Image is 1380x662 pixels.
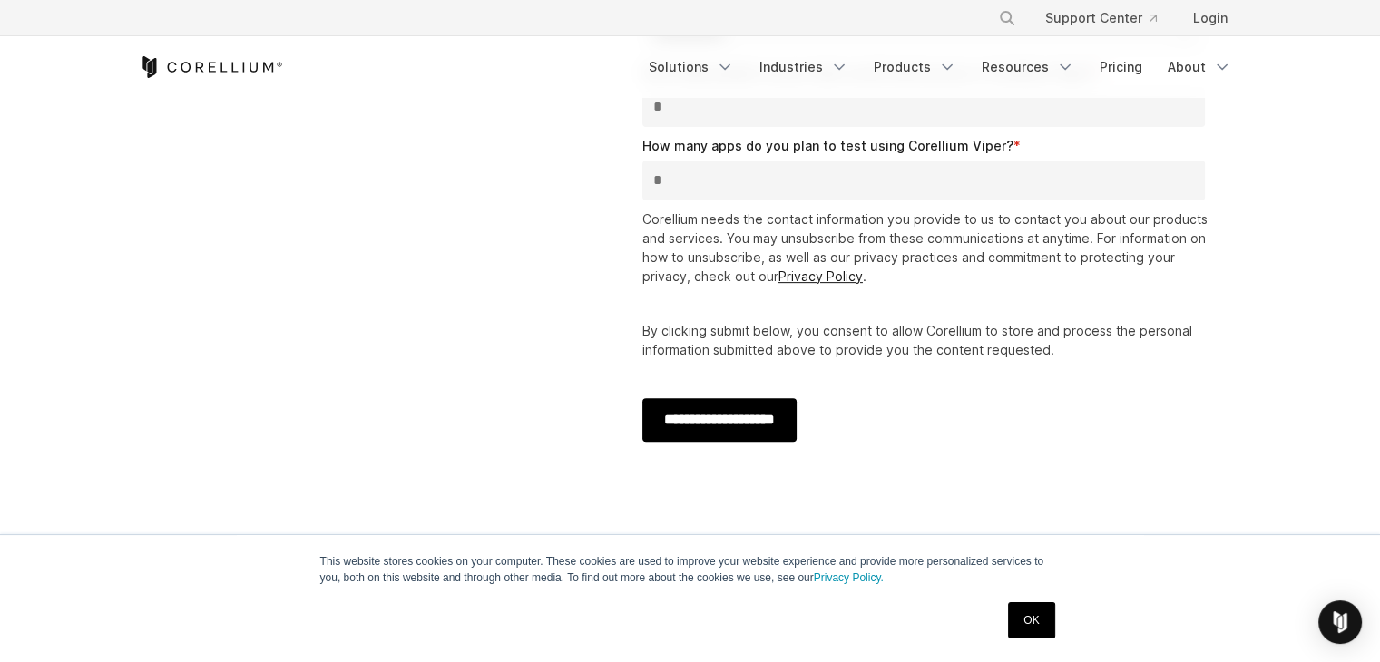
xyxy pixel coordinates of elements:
[814,571,884,584] a: Privacy Policy.
[1179,2,1242,34] a: Login
[1089,51,1153,83] a: Pricing
[1008,602,1054,638] a: OK
[1318,600,1362,644] div: Open Intercom Messenger
[642,138,1013,153] span: How many apps do you plan to test using Corellium Viper?
[320,553,1061,586] p: This website stores cookies on your computer. These cookies are used to improve your website expe...
[971,51,1085,83] a: Resources
[749,51,859,83] a: Industries
[778,268,863,284] a: Privacy Policy
[642,209,1213,286] p: Corellium needs the contact information you provide to us to contact you about our products and s...
[638,51,1242,83] div: Navigation Menu
[1157,51,1242,83] a: About
[991,2,1023,34] button: Search
[863,51,967,83] a: Products
[1031,2,1171,34] a: Support Center
[638,51,745,83] a: Solutions
[976,2,1242,34] div: Navigation Menu
[139,56,283,78] a: Corellium Home
[642,321,1213,359] p: By clicking submit below, you consent to allow Corellium to store and process the personal inform...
